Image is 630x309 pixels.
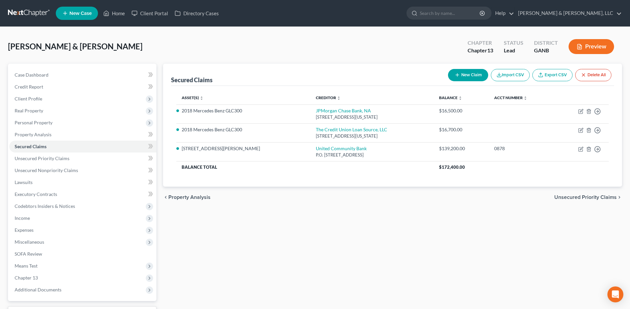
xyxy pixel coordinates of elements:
a: Secured Claims [9,141,156,153]
span: Credit Report [15,84,43,90]
span: Unsecured Priority Claims [15,155,69,161]
a: Home [100,7,128,19]
i: unfold_more [200,96,204,100]
div: [STREET_ADDRESS][US_STATE] [316,133,429,139]
span: Expenses [15,227,34,233]
a: Credit Report [9,81,156,93]
span: Real Property [15,108,43,113]
span: Property Analysis [15,132,51,137]
a: Unsecured Nonpriority Claims [9,164,156,176]
div: Open Intercom Messenger [607,286,623,302]
button: Preview [569,39,614,54]
div: Secured Claims [171,76,213,84]
span: Lawsuits [15,179,33,185]
a: Creditor unfold_more [316,95,341,100]
div: GANB [534,47,558,54]
i: chevron_right [617,195,622,200]
button: chevron_left Property Analysis [163,195,211,200]
li: 2018 Mercedes Benz GLC300 [182,126,305,133]
li: 2018 Mercedes Benz GLC300 [182,107,305,114]
a: Executory Contracts [9,188,156,200]
span: Income [15,215,30,221]
a: Client Portal [128,7,171,19]
div: Lead [504,47,523,54]
span: New Case [69,11,92,16]
th: Balance Total [176,161,434,173]
a: Directory Cases [171,7,222,19]
span: Unsecured Nonpriority Claims [15,167,78,173]
div: Status [504,39,523,47]
a: The Credit Union Loan Source, LLC [316,127,387,132]
div: 0878 [494,145,550,152]
a: JPMorgan Chase Bank, NA [316,108,371,113]
div: $139,200.00 [439,145,484,152]
a: Help [492,7,514,19]
i: chevron_left [163,195,168,200]
div: [STREET_ADDRESS][US_STATE] [316,114,429,120]
div: $16,500.00 [439,107,484,114]
a: Balance unfold_more [439,95,462,100]
span: Secured Claims [15,144,46,149]
div: Chapter [468,39,493,47]
i: unfold_more [458,96,462,100]
button: Delete All [575,69,611,81]
div: District [534,39,558,47]
span: Case Dashboard [15,72,48,78]
a: Unsecured Priority Claims [9,153,156,164]
button: Import CSV [491,69,530,81]
li: [STREET_ADDRESS][PERSON_NAME] [182,145,305,152]
span: 13 [487,47,493,53]
span: [PERSON_NAME] & [PERSON_NAME] [8,41,142,51]
span: Means Test [15,263,38,269]
input: Search by name... [420,7,481,19]
i: unfold_more [337,96,341,100]
span: Miscellaneous [15,239,44,245]
a: SOFA Review [9,248,156,260]
a: Property Analysis [9,129,156,141]
div: P.O. [STREET_ADDRESS] [316,152,429,158]
span: Codebtors Insiders & Notices [15,203,75,209]
a: [PERSON_NAME] & [PERSON_NAME], LLC [515,7,622,19]
button: Unsecured Priority Claims chevron_right [554,195,622,200]
span: $172,400.00 [439,164,465,170]
a: United Community Bank [316,146,367,151]
div: Chapter [468,47,493,54]
a: Lawsuits [9,176,156,188]
span: Personal Property [15,120,52,125]
a: Asset(s) unfold_more [182,95,204,100]
i: unfold_more [523,96,527,100]
span: Chapter 13 [15,275,38,280]
button: New Claim [448,69,488,81]
a: Case Dashboard [9,69,156,81]
a: Acct Number unfold_more [494,95,527,100]
span: Unsecured Priority Claims [554,195,617,200]
span: Client Profile [15,96,42,101]
span: Property Analysis [168,195,211,200]
span: Additional Documents [15,287,61,292]
span: Executory Contracts [15,191,57,197]
span: SOFA Review [15,251,42,257]
div: $16,700.00 [439,126,484,133]
a: Export CSV [532,69,573,81]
